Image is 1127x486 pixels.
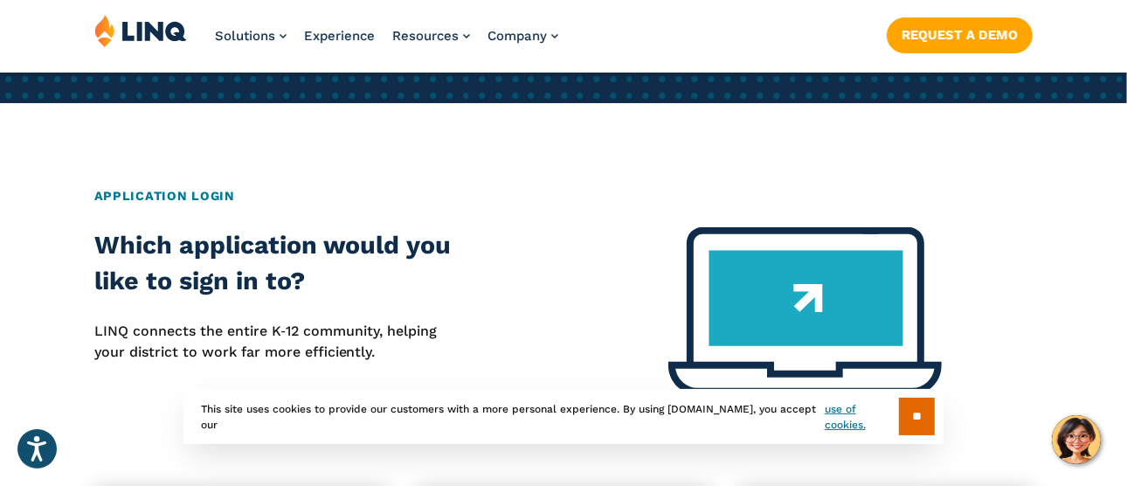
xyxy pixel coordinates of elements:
a: Resources [392,28,470,44]
div: This site uses cookies to provide our customers with a more personal experience. By using [DOMAIN... [183,389,944,444]
img: LINQ | K‑12 Software [94,14,187,47]
a: Solutions [215,28,287,44]
p: LINQ connects the entire K‑12 community, helping your district to work far more efficiently. [94,321,469,364]
span: Solutions [215,28,275,44]
span: Resources [392,28,459,44]
button: Hello, have a question? Let’s chat. [1052,415,1101,464]
nav: Button Navigation [887,14,1033,52]
a: Request a Demo [887,17,1033,52]
nav: Primary Navigation [215,14,558,72]
a: Company [487,28,558,44]
h2: Application Login [94,187,1034,205]
a: use of cookies. [825,401,899,433]
a: Experience [304,28,375,44]
h2: Which application would you like to sign in to? [94,227,469,298]
span: Company [487,28,547,44]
